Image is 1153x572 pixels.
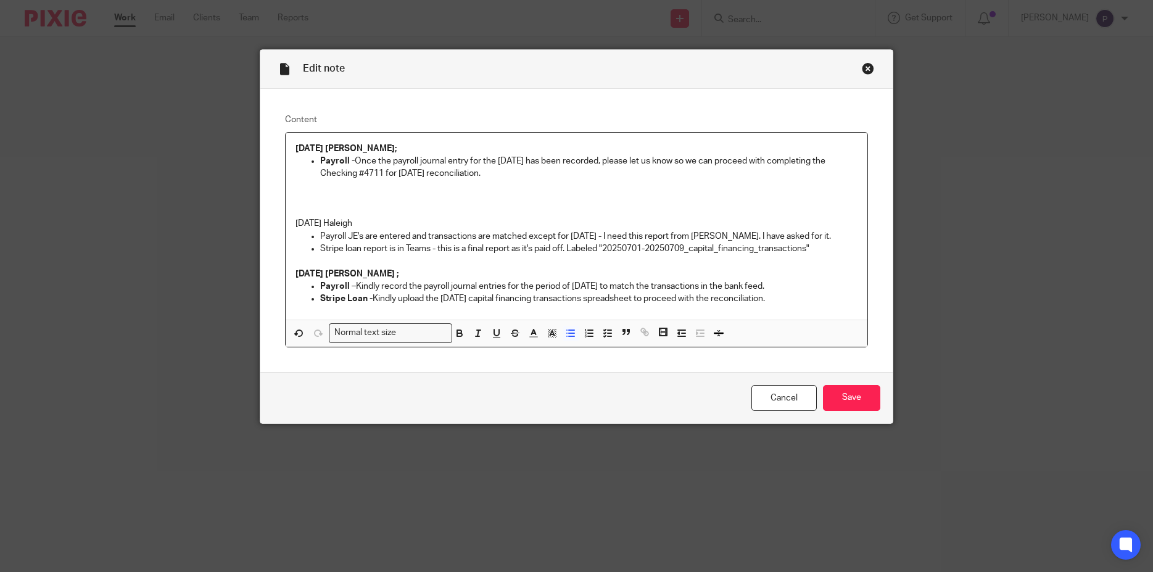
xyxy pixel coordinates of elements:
label: Content [285,114,869,126]
strong: [DATE] [PERSON_NAME]; [295,144,397,153]
div: Search for option [329,323,452,342]
input: Save [823,385,880,412]
p: [DATE] Haleigh [295,217,858,230]
div: Close this dialog window [862,62,874,75]
strong: Payroll - [320,157,355,165]
span: Edit note [303,64,345,73]
a: Cancel [751,385,817,412]
p: Payroll JE's are entered and transactions are matched except for [DATE] - I need this report from... [320,230,858,242]
p: Once the payroll journal entry for the [DATE] has been recorded, please let us know so we can pro... [320,155,858,180]
p: Kindly upload the [DATE] capital financing transactions spreadsheet to proceed with the reconcili... [320,292,858,305]
strong: [DATE] [PERSON_NAME] ; [295,270,399,278]
span: Normal text size [332,326,399,339]
input: Search for option [400,326,444,339]
p: Stripe loan report is in Teams - this is a final report as it's paid off. Labeled "20250701-20250... [320,242,858,255]
strong: Stripe Loan - [320,294,373,303]
strong: Payroll – [320,282,356,291]
p: Kindly record the payroll journal entries for the period of [DATE] to match the transactions in t... [320,280,858,292]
